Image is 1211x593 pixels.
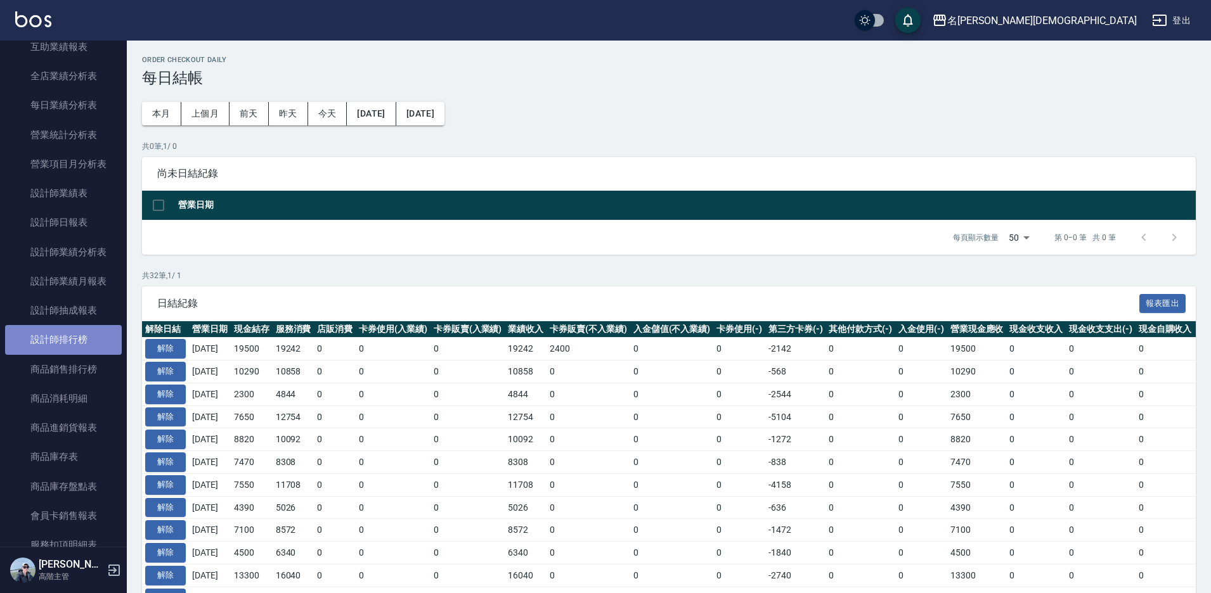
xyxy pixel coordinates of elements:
[39,571,103,582] p: 高階主管
[145,520,186,540] button: 解除
[547,473,630,496] td: 0
[630,451,714,474] td: 0
[547,338,630,360] td: 2400
[356,338,431,360] td: 0
[314,428,356,451] td: 0
[314,360,356,383] td: 0
[1136,428,1195,451] td: 0
[231,428,273,451] td: 8820
[1136,383,1195,405] td: 0
[145,452,186,472] button: 解除
[1006,321,1066,338] th: 現金收支收入
[765,428,826,451] td: -1272
[1006,451,1066,474] td: 0
[1006,428,1066,451] td: 0
[765,542,826,564] td: -1840
[947,383,1007,405] td: 2300
[1006,360,1066,383] td: 0
[314,519,356,542] td: 0
[10,558,36,583] img: Person
[1066,451,1136,474] td: 0
[947,451,1007,474] td: 7470
[947,338,1007,360] td: 19500
[1066,428,1136,451] td: 0
[5,267,122,296] a: 設計師業績月報表
[431,338,505,360] td: 0
[1136,321,1195,338] th: 現金自購收入
[273,519,314,542] td: 8572
[189,564,231,587] td: [DATE]
[1136,542,1195,564] td: 0
[765,321,826,338] th: 第三方卡券(-)
[314,542,356,564] td: 0
[231,360,273,383] td: 10290
[895,473,947,496] td: 0
[189,542,231,564] td: [DATE]
[547,383,630,405] td: 0
[505,542,547,564] td: 6340
[231,383,273,405] td: 2300
[547,360,630,383] td: 0
[145,566,186,585] button: 解除
[431,405,505,428] td: 0
[5,120,122,150] a: 營業統計分析表
[895,542,947,564] td: 0
[175,191,1196,220] th: 營業日期
[356,321,431,338] th: 卡券使用(入業績)
[314,564,356,587] td: 0
[431,360,505,383] td: 0
[396,102,444,125] button: [DATE]
[630,405,714,428] td: 0
[895,338,947,360] td: 0
[5,501,122,530] a: 會員卡銷售報表
[273,338,314,360] td: 19242
[189,496,231,519] td: [DATE]
[5,91,122,120] a: 每日業績分析表
[5,325,122,354] a: 設計師排行榜
[356,564,431,587] td: 0
[189,473,231,496] td: [DATE]
[142,102,181,125] button: 本月
[1066,519,1136,542] td: 0
[947,321,1007,338] th: 營業現金應收
[431,383,505,405] td: 0
[505,338,547,360] td: 19242
[356,542,431,564] td: 0
[1136,405,1195,428] td: 0
[547,405,630,428] td: 0
[895,428,947,451] td: 0
[947,13,1137,29] div: 名[PERSON_NAME][DEMOGRAPHIC_DATA]
[356,451,431,474] td: 0
[1066,473,1136,496] td: 0
[713,473,765,496] td: 0
[189,321,231,338] th: 營業日期
[895,451,947,474] td: 0
[1136,360,1195,383] td: 0
[5,61,122,91] a: 全店業績分析表
[1066,564,1136,587] td: 0
[273,496,314,519] td: 5026
[1004,220,1034,255] div: 50
[5,238,122,267] a: 設計師業績分析表
[5,355,122,384] a: 商品銷售排行榜
[431,496,505,519] td: 0
[895,519,947,542] td: 0
[547,496,630,519] td: 0
[547,321,630,338] th: 卡券販賣(不入業績)
[505,473,547,496] td: 11708
[189,405,231,428] td: [DATE]
[947,519,1007,542] td: 7100
[505,360,547,383] td: 10858
[826,473,895,496] td: 0
[189,428,231,451] td: [DATE]
[5,472,122,501] a: 商品庫存盤點表
[5,296,122,325] a: 設計師抽成報表
[431,428,505,451] td: 0
[630,496,714,519] td: 0
[713,383,765,405] td: 0
[713,496,765,519] td: 0
[947,542,1007,564] td: 4500
[145,339,186,359] button: 解除
[145,543,186,563] button: 解除
[431,564,505,587] td: 0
